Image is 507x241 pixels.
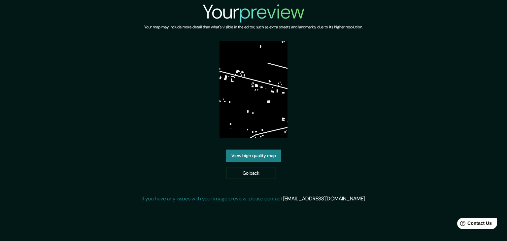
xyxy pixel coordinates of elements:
img: created-map-preview [220,41,288,138]
iframe: Help widget launcher [448,215,500,234]
a: Go back [226,167,276,179]
h6: Your map may include more detail than what's visible in the editor, such as extra streets and lan... [144,24,363,31]
a: [EMAIL_ADDRESS][DOMAIN_NAME] [283,195,365,202]
p: If you have any issues with your image preview, please contact . [142,195,366,203]
a: View high quality map [226,150,281,162]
